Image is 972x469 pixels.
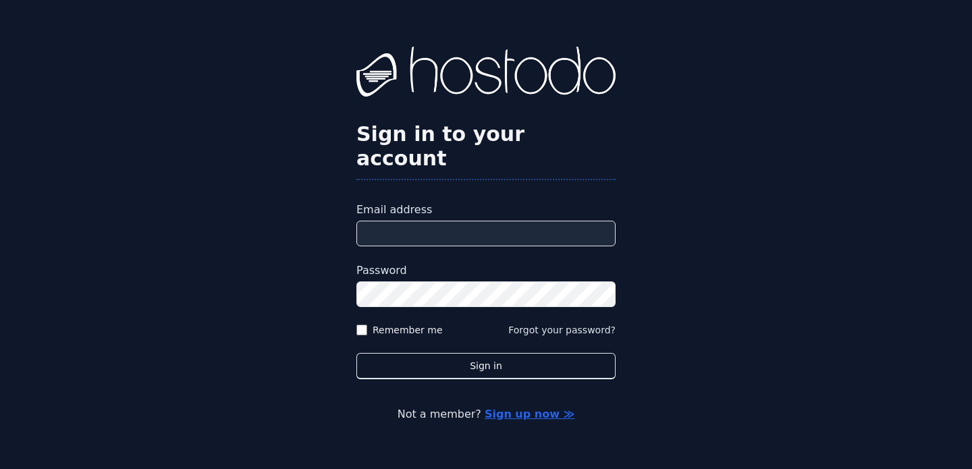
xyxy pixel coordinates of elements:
label: Password [356,263,616,279]
img: Hostodo [356,47,616,101]
button: Forgot your password? [508,323,616,337]
a: Sign up now ≫ [485,408,574,420]
p: Not a member? [65,406,907,422]
h2: Sign in to your account [356,122,616,171]
button: Sign in [356,353,616,379]
label: Email address [356,202,616,218]
label: Remember me [373,323,443,337]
